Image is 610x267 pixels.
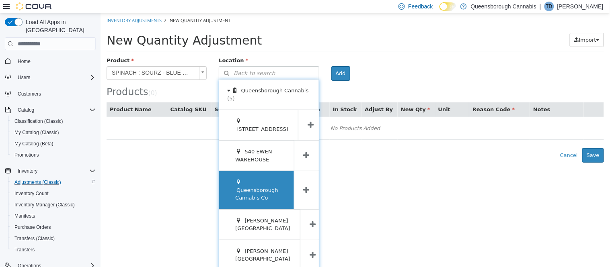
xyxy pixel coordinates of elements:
span: 540 EWEN WAREHOUSE [135,135,171,149]
button: Inventory Manager (Classic) [8,199,99,210]
span: Back to search [119,56,175,64]
span: Classification (Classic) [14,118,63,124]
button: My Catalog (Classic) [8,127,99,138]
span: Promotions [14,152,39,158]
span: (5) [127,82,134,88]
span: Location [118,44,148,50]
a: Inventory Count [11,189,52,198]
span: 0 [50,76,54,84]
a: Customers [14,89,44,99]
span: Customers [18,91,41,97]
span: Feedback [408,2,433,10]
button: In Stock [232,92,258,100]
span: Users [14,73,96,82]
span: Adjustments (Classic) [14,179,61,185]
button: Inventory [2,165,99,177]
span: Home [18,58,31,65]
button: Adjust By [264,92,294,100]
a: Transfers (Classic) [11,234,58,243]
span: New Quantity Adjustment [6,20,161,34]
span: New Qty [300,93,330,99]
span: [STREET_ADDRESS] [136,113,188,119]
a: Classification (Classic) [11,116,66,126]
span: Transfers [11,245,96,255]
a: Transfers [11,245,38,255]
a: Inventory Manager (Classic) [11,200,78,210]
span: Manifests [14,213,35,219]
button: Import [469,20,503,34]
a: My Catalog (Classic) [11,128,62,137]
span: Manifests [11,211,96,221]
button: Customers [2,88,99,100]
button: Catalog [2,104,99,116]
div: Tanya Doyle [544,2,554,11]
a: Adjustments (Classic) [11,177,64,187]
button: Cancel [455,135,482,149]
button: Catalog SKU [70,92,108,100]
button: Transfers (Classic) [8,233,99,244]
input: Dark Mode [440,2,456,11]
button: Product Name [9,92,53,100]
span: Catalog [14,105,96,115]
span: Products [6,73,48,84]
span: Queensborough Cannabis [141,74,208,80]
a: Purchase Orders [11,222,54,232]
button: My Catalog (Beta) [8,138,99,149]
button: Catalog [14,105,37,115]
button: Inventory [14,166,41,176]
span: Home [14,56,96,66]
img: Cova [16,2,52,10]
button: Add [231,53,250,67]
button: Promotions [8,149,99,161]
span: Inventory Manager (Classic) [14,202,75,208]
span: Import [479,24,496,30]
small: ( ) [48,76,57,84]
button: Classification (Classic) [8,116,99,127]
a: My Catalog (Beta) [11,139,57,149]
button: Home [2,55,99,67]
p: [PERSON_NAME] [557,2,604,11]
span: Transfers (Classic) [14,235,55,242]
span: My Catalog (Classic) [14,129,59,136]
span: Customers [14,89,96,99]
a: Inventory Adjustments [6,4,61,10]
button: Purchase Orders [8,222,99,233]
button: Adjustments (Classic) [8,177,99,188]
span: My Catalog (Beta) [14,141,53,147]
button: Unit [338,92,351,100]
span: SPINACH : SOURZ - BLUE RASPBERRY WATERMELON INDICA SOURZ (5x2mg) [6,53,95,66]
span: Inventory Count [11,189,96,198]
button: Inventory Count [8,188,99,199]
span: Promotions [11,150,96,160]
p: Queensborough Cannabis [471,2,536,11]
a: Manifests [11,211,38,221]
button: Save [482,135,503,149]
span: Queensborough Cannabis Co [135,174,177,188]
button: Transfers [8,244,99,255]
a: SPINACH : SOURZ - BLUE RASPBERRY WATERMELON INDICA SOURZ (5x2mg) [6,53,106,67]
span: New Quantity Adjustment [69,4,130,10]
button: Notes [433,92,451,100]
span: Product [6,44,33,50]
div: No Products Added [11,109,498,121]
span: Inventory Manager (Classic) [11,200,96,210]
span: Classification (Classic) [11,116,96,126]
span: Load All Apps in [GEOGRAPHIC_DATA] [23,18,96,34]
button: Users [2,72,99,83]
span: Adjustments (Classic) [11,177,96,187]
button: Manifests [8,210,99,222]
button: Back to search [118,53,218,67]
span: Reason Code [372,93,414,99]
span: [PERSON_NAME][GEOGRAPHIC_DATA] [135,204,190,218]
span: My Catalog (Classic) [11,128,96,137]
span: Purchase Orders [11,222,96,232]
button: Users [14,73,33,82]
span: [PERSON_NAME][GEOGRAPHIC_DATA] [135,235,190,249]
span: Inventory Count [14,190,49,197]
span: Catalog [18,107,34,113]
span: TD [546,2,552,11]
span: Purchase Orders [14,224,51,230]
span: My Catalog (Beta) [11,139,96,149]
span: Users [18,74,30,81]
